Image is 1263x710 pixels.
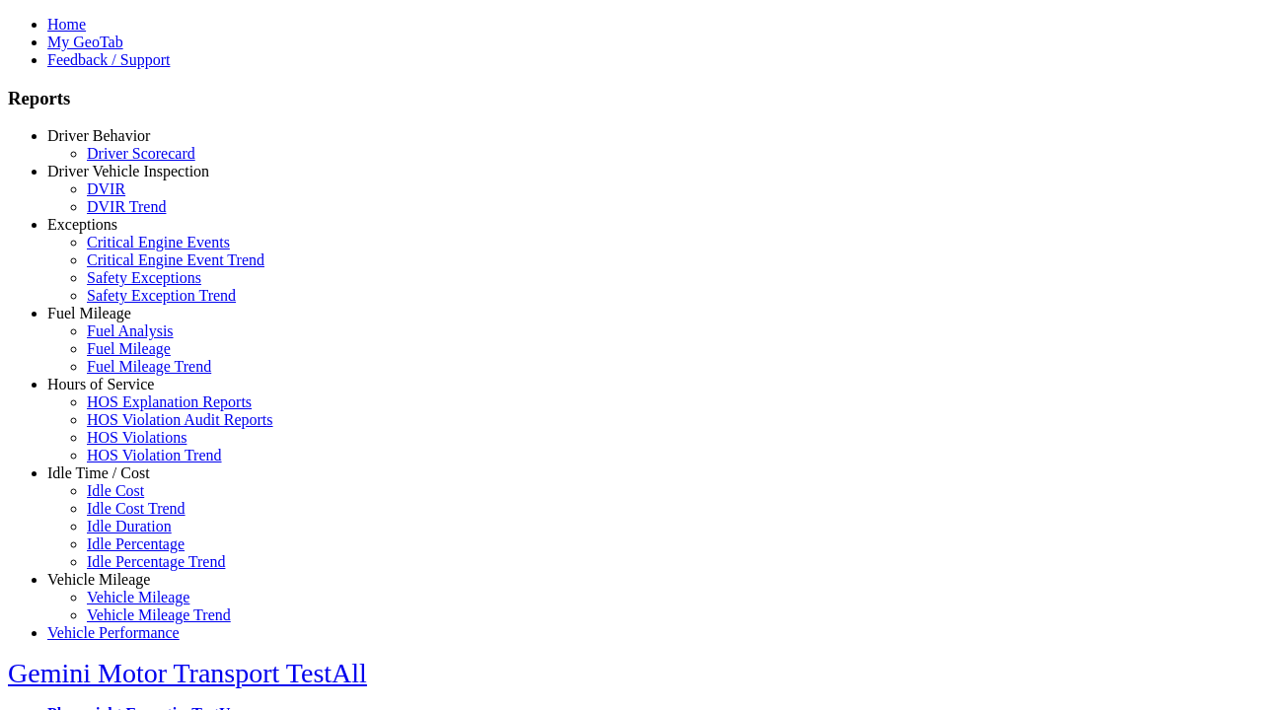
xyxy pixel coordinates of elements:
[47,34,123,50] a: My GeoTab
[87,180,125,197] a: DVIR
[87,447,222,463] a: HOS Violation Trend
[87,322,174,339] a: Fuel Analysis
[47,376,154,392] a: Hours of Service
[87,287,236,304] a: Safety Exception Trend
[87,589,189,605] a: Vehicle Mileage
[87,500,186,517] a: Idle Cost Trend
[87,251,264,268] a: Critical Engine Event Trend
[47,216,117,233] a: Exceptions
[47,163,209,179] a: Driver Vehicle Inspection
[87,535,185,552] a: Idle Percentage
[87,411,273,428] a: HOS Violation Audit Reports
[87,340,171,357] a: Fuel Mileage
[47,624,180,641] a: Vehicle Performance
[87,198,166,215] a: DVIR Trend
[47,571,150,588] a: Vehicle Mileage
[87,358,211,375] a: Fuel Mileage Trend
[87,429,186,446] a: HOS Violations
[8,88,1255,109] h3: Reports
[47,51,170,68] a: Feedback / Support
[8,658,367,688] a: Gemini Motor Transport TestAll
[47,16,86,33] a: Home
[87,518,172,534] a: Idle Duration
[47,127,150,144] a: Driver Behavior
[47,305,131,321] a: Fuel Mileage
[87,553,225,570] a: Idle Percentage Trend
[87,269,201,286] a: Safety Exceptions
[87,482,144,499] a: Idle Cost
[87,393,252,410] a: HOS Explanation Reports
[87,145,195,162] a: Driver Scorecard
[87,234,230,250] a: Critical Engine Events
[87,606,231,623] a: Vehicle Mileage Trend
[47,464,150,481] a: Idle Time / Cost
